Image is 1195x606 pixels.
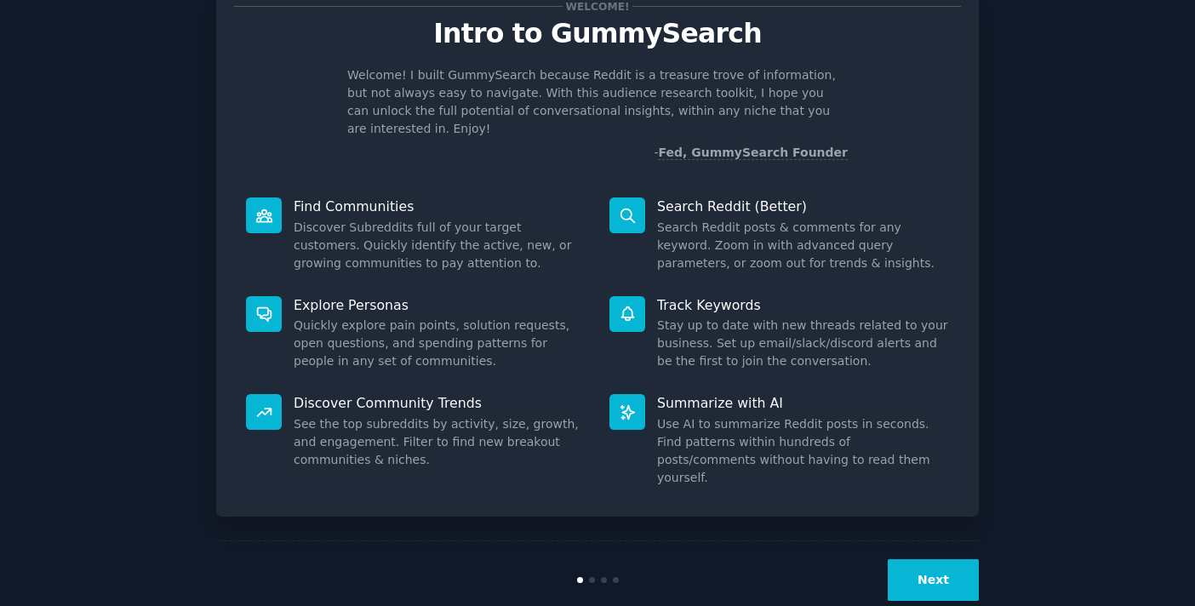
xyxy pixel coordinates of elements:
p: Welcome! I built GummySearch because Reddit is a treasure trove of information, but not always ea... [347,66,848,138]
dd: Use AI to summarize Reddit posts in seconds. Find patterns within hundreds of posts/comments with... [657,415,949,487]
div: - [654,144,848,162]
p: Intro to GummySearch [234,19,961,49]
dd: Stay up to date with new threads related to your business. Set up email/slack/discord alerts and ... [657,317,949,370]
dd: Discover Subreddits full of your target customers. Quickly identify the active, new, or growing c... [294,219,586,272]
dd: See the top subreddits by activity, size, growth, and engagement. Filter to find new breakout com... [294,415,586,469]
p: Summarize with AI [657,394,949,412]
dd: Quickly explore pain points, solution requests, open questions, and spending patterns for people ... [294,317,586,370]
p: Find Communities [294,197,586,215]
p: Explore Personas [294,296,586,314]
p: Track Keywords [657,296,949,314]
p: Discover Community Trends [294,394,586,412]
dd: Search Reddit posts & comments for any keyword. Zoom in with advanced query parameters, or zoom o... [657,219,949,272]
button: Next [888,559,979,601]
p: Search Reddit (Better) [657,197,949,215]
a: Fed, GummySearch Founder [658,146,848,160]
